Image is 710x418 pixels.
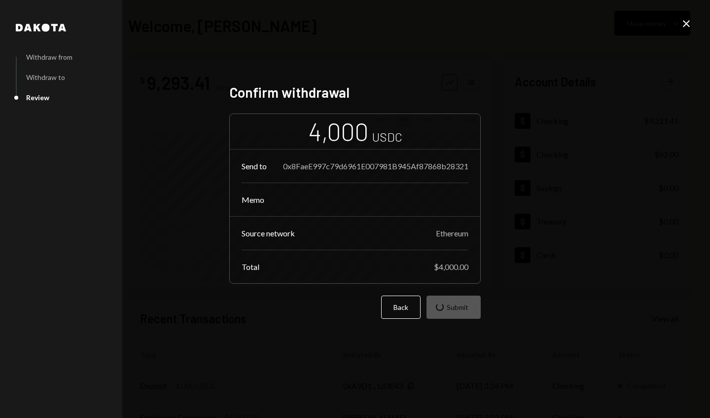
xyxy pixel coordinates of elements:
h2: Confirm withdrawal [229,83,481,102]
div: Memo [242,195,264,204]
div: Withdraw from [26,53,72,61]
div: Ethereum [436,228,468,238]
div: Send to [242,161,267,171]
div: Review [26,93,49,102]
div: $4,000.00 [434,262,468,271]
div: 4,000 [308,116,368,147]
div: 0x8FaeE997c79d6961E007981B945Af87868b28321 [283,161,468,171]
div: USDC [372,129,402,145]
div: Total [242,262,259,271]
div: Source network [242,228,295,238]
button: Back [381,296,421,319]
div: Withdraw to [26,73,65,81]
